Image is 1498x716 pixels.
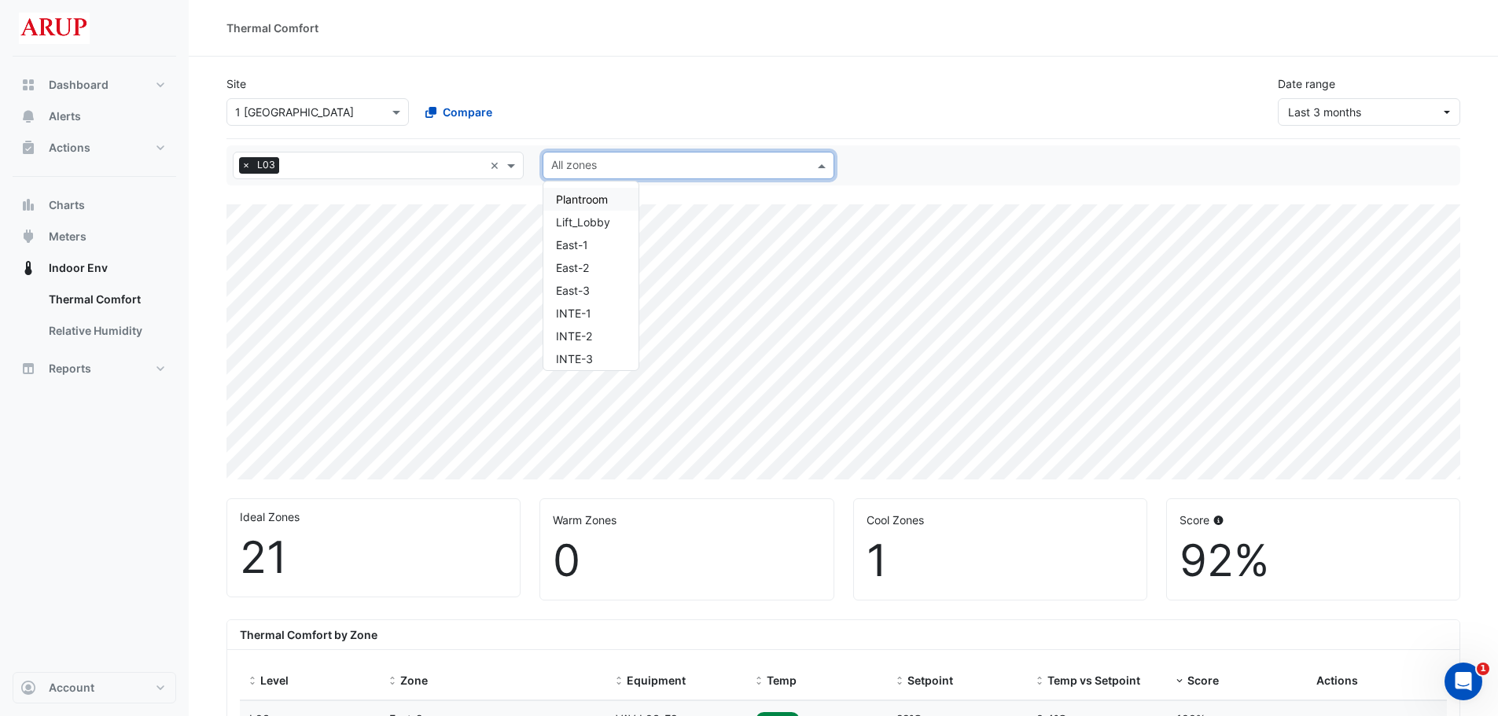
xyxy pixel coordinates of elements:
button: Meters [13,221,176,252]
div: 0 [553,534,820,587]
ng-dropdown-panel: Options list [543,181,639,371]
button: Compare [415,98,502,126]
app-icon: Charts [20,197,36,213]
span: Indoor Env [49,260,108,276]
div: 1 [867,534,1134,587]
button: Account [13,672,176,703]
a: Thermal Comfort [36,284,176,315]
div: Indoor Env [13,284,176,353]
b: Thermal Comfort by Zone [240,628,377,641]
span: Equipment [627,674,686,687]
span: Clear [490,157,503,174]
div: Score [1180,512,1447,528]
label: Date range [1278,75,1335,92]
div: Cool Zones [867,512,1134,528]
img: Company Logo [19,13,90,44]
span: Dashboard [49,77,109,93]
span: East-3 [556,284,590,297]
app-icon: Indoor Env [20,260,36,276]
span: Score [1187,674,1219,687]
span: Meters [49,229,86,244]
button: Indoor Env [13,252,176,284]
div: Thermal Comfort [226,20,318,36]
label: Site [226,75,246,92]
span: 01 May 25 - 31 Jul 25 [1288,105,1361,119]
span: East-1 [556,238,588,252]
button: Alerts [13,101,176,132]
span: Temp vs Setpoint [1047,674,1140,687]
div: Ideal Zones [240,509,507,525]
span: Plantroom [556,193,608,206]
span: INTE-1 [556,307,591,320]
div: 21 [240,531,507,584]
span: L03 [253,157,279,173]
span: Alerts [49,108,81,124]
button: Dashboard [13,69,176,101]
app-icon: Meters [20,229,36,244]
span: 1 [1477,663,1489,675]
span: × [239,157,253,173]
app-icon: Reports [20,361,36,376]
span: Account [49,680,94,696]
span: INTE-3 [556,352,593,365]
span: East-2 [556,261,589,274]
span: Zone [400,674,428,687]
span: Actions [1316,674,1358,687]
button: Charts [13,189,176,221]
span: Temp [767,674,797,687]
iframe: Intercom live chat [1445,663,1482,700]
button: Actions [13,132,176,163]
span: Charts [49,197,85,213]
span: Compare [443,104,492,120]
span: INTE-2 [556,329,592,343]
app-icon: Alerts [20,108,36,124]
button: Last 3 months [1278,98,1460,126]
span: Lift_Lobby [556,215,610,229]
div: Warm Zones [553,512,820,528]
div: All zones [549,156,597,177]
span: Actions [49,140,90,156]
div: 92% [1180,534,1447,587]
button: Reports [13,353,176,384]
app-icon: Dashboard [20,77,36,93]
a: Relative Humidity [36,315,176,347]
span: Level [260,674,289,687]
span: Setpoint [907,674,953,687]
span: Reports [49,361,91,376]
app-icon: Actions [20,140,36,156]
